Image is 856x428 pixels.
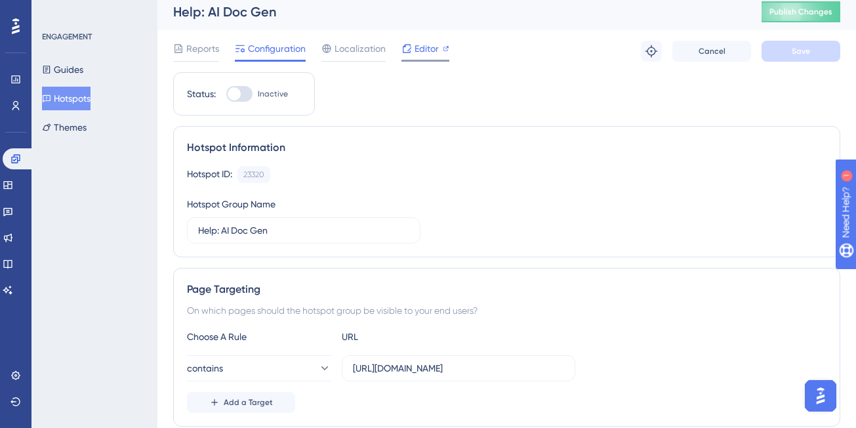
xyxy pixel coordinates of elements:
[187,360,223,376] span: contains
[187,196,275,212] div: Hotspot Group Name
[91,7,95,17] div: 1
[342,329,486,345] div: URL
[224,397,273,408] span: Add a Target
[42,116,87,139] button: Themes
[762,41,840,62] button: Save
[198,223,409,238] input: Type your Hotspot Group Name here
[187,86,216,102] div: Status:
[762,1,840,22] button: Publish Changes
[243,169,264,180] div: 23320
[353,361,564,375] input: yourwebsite.com/path
[187,392,295,413] button: Add a Target
[672,41,751,62] button: Cancel
[248,41,306,56] span: Configuration
[31,3,82,19] span: Need Help?
[42,58,83,81] button: Guides
[415,41,439,56] span: Editor
[792,46,810,56] span: Save
[187,355,331,381] button: contains
[187,329,331,345] div: Choose A Rule
[769,7,832,17] span: Publish Changes
[187,303,826,318] div: On which pages should the hotspot group be visible to your end users?
[801,376,840,416] iframe: UserGuiding AI Assistant Launcher
[186,41,219,56] span: Reports
[42,87,91,110] button: Hotspots
[173,3,729,21] div: Help: AI Doc Gen
[699,46,725,56] span: Cancel
[187,140,826,156] div: Hotspot Information
[258,89,288,99] span: Inactive
[187,282,826,297] div: Page Targeting
[42,32,92,42] div: ENGAGEMENT
[187,166,232,183] div: Hotspot ID:
[335,41,386,56] span: Localization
